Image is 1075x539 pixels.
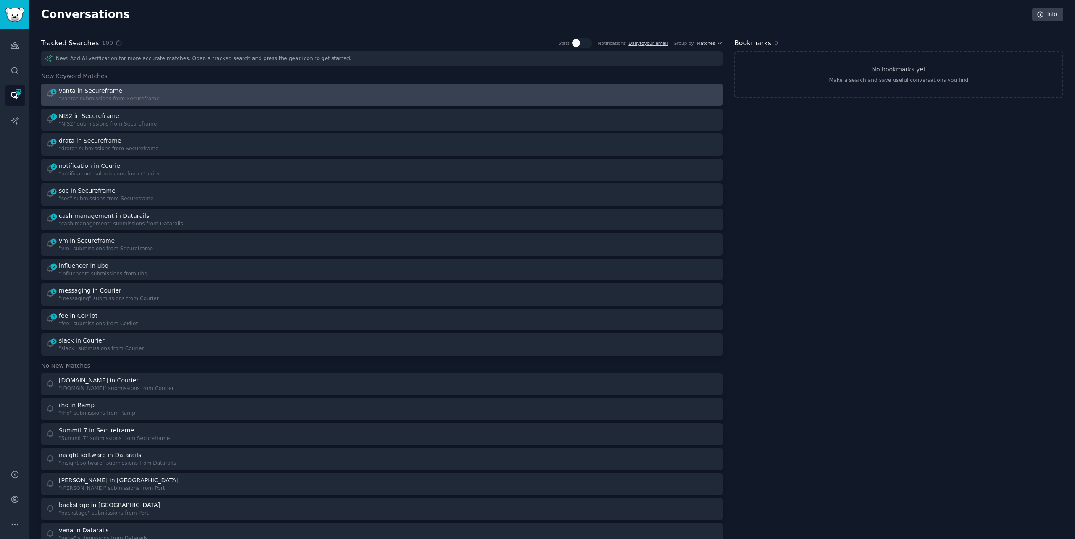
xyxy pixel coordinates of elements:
[59,501,160,510] div: backstage in [GEOGRAPHIC_DATA]
[59,170,160,178] div: "notification" submissions from Courier
[59,401,95,410] div: rho in Ramp
[673,40,694,46] div: Group by
[5,85,25,106] a: 25
[41,333,723,356] a: 5slack in Courier"slack" submissions from Courier
[41,259,723,281] a: 5influencer in ubq"influencer" submissions from ubq
[41,361,90,370] span: No New Matches
[50,89,58,94] span: 1
[59,186,116,195] div: soc in Secureframe
[41,423,723,445] a: Summit 7 in Secureframe"Summit 7" submissions from Secureframe
[59,510,161,517] div: "backstage" submissions from Port
[50,288,58,294] span: 1
[41,309,723,331] a: 4fee in CoPilot"fee" submissions from CoPilot
[59,311,97,320] div: fee in CoPilot
[41,373,723,395] a: [DOMAIN_NAME] in Courier"[DOMAIN_NAME]" submissions from Courier
[41,398,723,420] a: rho in Ramp"rho" submissions from Ramp
[41,209,723,231] a: 1cash management in Datarails"cash management" submissions from Datarails
[41,233,723,256] a: 1vm in Secureframe"vm" submissions from Secureframe
[59,485,180,492] div: "[PERSON_NAME]" submissions from Port
[41,473,723,495] a: [PERSON_NAME] in [GEOGRAPHIC_DATA]"[PERSON_NAME]" submissions from Port
[41,109,723,131] a: 1NIS2 in Secureframe"NIS2" submissions from Secureframe
[59,376,139,385] div: [DOMAIN_NAME] in Courier
[59,451,141,460] div: insight software in Datarails
[59,245,153,253] div: "vm" submissions from Secureframe
[59,95,160,103] div: "vanta" submissions from Secureframe
[41,183,723,206] a: 3soc in Secureframe"soc" submissions from Secureframe
[59,286,121,295] div: messaging in Courier
[50,238,58,244] span: 1
[829,77,969,84] div: Make a search and save useful conversations you find
[5,8,24,22] img: GummySearch logo
[50,314,58,319] span: 4
[41,498,723,520] a: backstage in [GEOGRAPHIC_DATA]"backstage" submissions from Port
[50,214,58,220] span: 1
[50,139,58,144] span: 1
[59,120,157,128] div: "NIS2" submissions from Secureframe
[50,188,58,194] span: 3
[59,195,154,203] div: "soc" submissions from Secureframe
[59,385,174,392] div: "[DOMAIN_NAME]" submissions from Courier
[59,320,138,328] div: "fee" submissions from CoPilot
[41,51,723,66] div: New: Add AI verification for more accurate matches. Open a tracked search and press the gear icon...
[59,410,135,417] div: "rho" submissions from Ramp
[59,220,183,228] div: "cash management" submissions from Datarails
[59,136,121,145] div: drata in Secureframe
[697,40,723,46] button: Matches
[59,145,159,153] div: "drata" submissions from Secureframe
[598,40,626,46] div: Notifications
[59,336,104,345] div: slack in Courier
[15,89,22,95] span: 25
[59,162,123,170] div: notification in Courier
[59,212,149,220] div: cash management in Datarails
[41,72,108,81] span: New Keyword Matches
[59,270,147,278] div: "influencer" submissions from ubq
[628,41,668,46] a: Dailytoyour email
[41,283,723,306] a: 1messaging in Courier"messaging" submissions from Courier
[50,164,58,170] span: 2
[59,435,170,442] div: "Summit 7" submissions from Secureframe
[59,112,119,120] div: NIS2 in Secureframe
[50,264,58,269] span: 5
[697,40,715,46] span: Matches
[1032,8,1063,22] a: Info
[774,39,778,46] span: 0
[59,426,134,435] div: Summit 7 in Secureframe
[59,295,159,303] div: "messaging" submissions from Courier
[558,40,570,46] div: Stats
[41,38,99,49] h2: Tracked Searches
[59,236,115,245] div: vm in Secureframe
[59,526,109,535] div: vena in Datarails
[41,84,723,106] a: 1vanta in Secureframe"vanta" submissions from Secureframe
[41,448,723,470] a: insight software in Datarails"insight software" submissions from Datarails
[59,476,179,485] div: [PERSON_NAME] in [GEOGRAPHIC_DATA]
[734,51,1063,98] a: No bookmarks yetMake a search and save useful conversations you find
[872,65,926,74] h3: No bookmarks yet
[59,345,144,353] div: "slack" submissions from Courier
[41,8,130,21] h2: Conversations
[41,159,723,181] a: 2notification in Courier"notification" submissions from Courier
[59,460,176,467] div: "insight software" submissions from Datarails
[41,133,723,156] a: 1drata in Secureframe"drata" submissions from Secureframe
[59,86,122,95] div: vanta in Secureframe
[734,38,771,49] h2: Bookmarks
[50,338,58,344] span: 5
[59,262,108,270] div: influencer in ubq
[102,39,113,47] span: 100
[50,114,58,120] span: 1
